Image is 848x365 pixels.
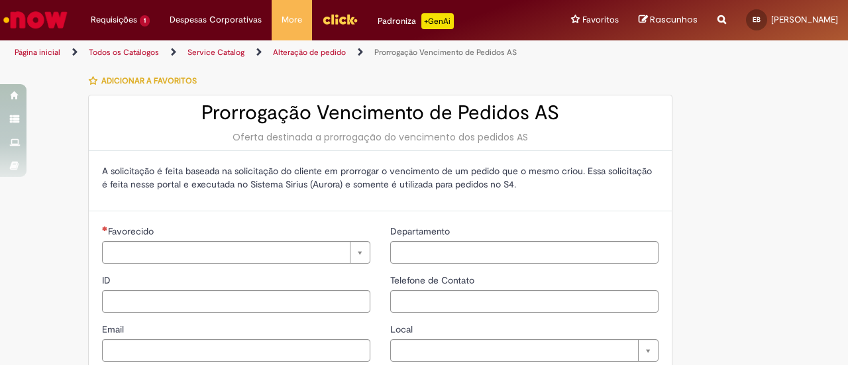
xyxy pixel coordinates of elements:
img: click_logo_yellow_360x200.png [322,9,358,29]
button: Adicionar a Favoritos [88,67,204,95]
span: Despesas Corporativas [170,13,262,26]
span: Departamento [390,225,452,237]
span: Necessários - Favorecido [108,225,156,237]
span: 1 [140,15,150,26]
span: Adicionar a Favoritos [101,76,197,86]
span: EB [753,15,761,24]
span: [PERSON_NAME] [771,14,838,25]
span: Email [102,323,127,335]
span: ID [102,274,113,286]
a: Alteração de pedido [273,47,346,58]
img: ServiceNow [1,7,70,33]
h2: Prorrogação Vencimento de Pedidos AS [102,102,659,124]
span: Requisições [91,13,137,26]
a: Rascunhos [639,14,698,26]
a: Limpar campo Local [390,339,659,362]
span: More [282,13,302,26]
span: Rascunhos [650,13,698,26]
a: Prorrogação Vencimento de Pedidos AS [374,47,517,58]
p: +GenAi [421,13,454,29]
div: Oferta destinada a prorrogação do vencimento dos pedidos AS [102,130,659,144]
ul: Trilhas de página [10,40,555,65]
a: Service Catalog [187,47,244,58]
input: Email [102,339,370,362]
span: Local [390,323,415,335]
span: Telefone de Contato [390,274,477,286]
p: A solicitação é feita baseada na solicitação do cliente em prorrogar o vencimento de um pedido qu... [102,164,659,191]
a: Página inicial [15,47,60,58]
span: Favoritos [582,13,619,26]
div: Padroniza [378,13,454,29]
input: Telefone de Contato [390,290,659,313]
a: Todos os Catálogos [89,47,159,58]
input: Departamento [390,241,659,264]
input: ID [102,290,370,313]
span: Necessários [102,226,108,231]
a: Limpar campo Favorecido [102,241,370,264]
